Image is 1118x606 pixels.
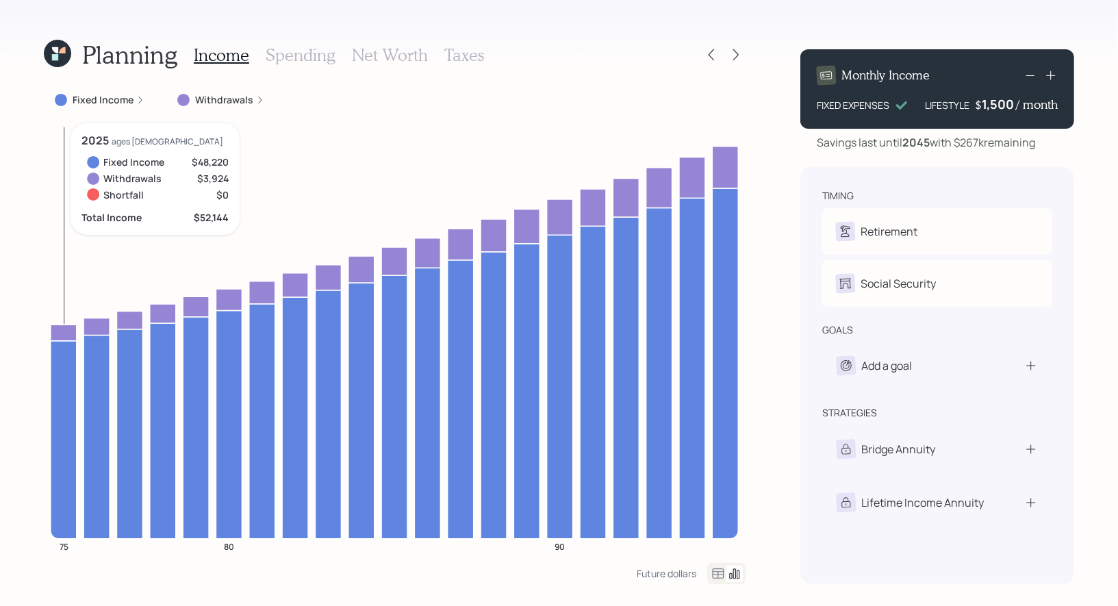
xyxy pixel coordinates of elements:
div: Future dollars [637,567,696,580]
b: 2045 [902,135,930,150]
tspan: 80 [224,541,234,553]
h4: Monthly Income [841,68,930,83]
h3: Spending [266,45,335,65]
div: Social Security [861,275,936,292]
h1: Planning [82,40,177,69]
h3: Net Worth [352,45,428,65]
div: goals [822,323,853,337]
label: Fixed Income [73,93,134,107]
div: FIXED EXPENSES [817,98,889,112]
label: Withdrawals [195,93,253,107]
div: Retirement [861,223,917,240]
div: strategies [822,406,877,420]
tspan: 90 [555,541,566,553]
div: 1,500 [982,96,1016,112]
h4: $ [975,97,982,112]
div: LIFESTYLE [925,98,969,112]
h3: Income [194,45,249,65]
div: Savings last until with $267k remaining [817,134,1035,151]
div: timing [822,189,854,203]
h3: Taxes [444,45,484,65]
h4: / month [1016,97,1058,112]
div: Lifetime Income Annuity [861,494,984,511]
tspan: 75 [60,541,68,553]
div: Add a goal [861,357,912,374]
div: Bridge Annuity [861,441,935,457]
